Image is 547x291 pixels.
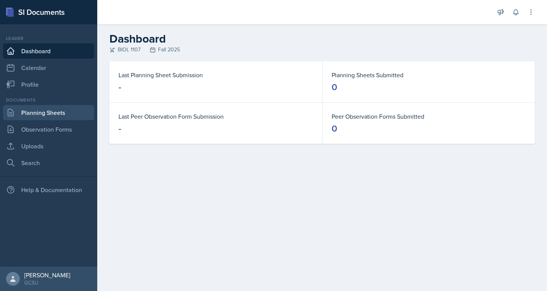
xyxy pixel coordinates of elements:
[109,32,535,46] h2: Dashboard
[3,122,94,137] a: Observation Forms
[332,81,337,93] div: 0
[3,97,94,103] div: Documents
[3,138,94,154] a: Uploads
[119,122,121,135] div: -
[3,43,94,59] a: Dashboard
[3,105,94,120] a: Planning Sheets
[3,60,94,75] a: Calendar
[119,81,121,93] div: -
[109,46,535,54] div: BIOL 1107 Fall 2025
[24,271,70,279] div: [PERSON_NAME]
[332,122,337,135] div: 0
[3,155,94,170] a: Search
[3,35,94,42] div: Leader
[119,70,313,80] dt: Last Planning Sheet Submission
[24,279,70,286] div: GCSU
[3,182,94,197] div: Help & Documentation
[3,77,94,92] a: Profile
[119,112,313,121] dt: Last Peer Observation Form Submission
[332,112,526,121] dt: Peer Observation Forms Submitted
[332,70,526,80] dt: Planning Sheets Submitted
